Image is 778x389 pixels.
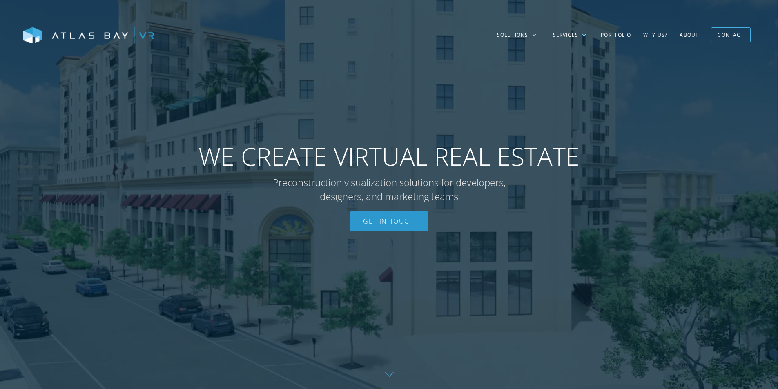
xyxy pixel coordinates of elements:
div: Contact [718,29,744,41]
img: Down further on page [385,372,394,377]
a: Why US? [637,23,673,47]
a: Portfolio [595,23,637,47]
a: Get In Touch [350,211,428,231]
img: Atlas Bay VR Logo [23,27,154,44]
div: Services [545,23,595,47]
div: Solutions [489,23,545,47]
div: Solutions [497,31,528,39]
a: About [673,23,705,47]
p: Preconstruction visualization solutions for developers, designers, and marketing teams [256,176,522,203]
span: WE CREATE VIRTUAL REAL ESTATE [198,142,580,171]
a: Contact [711,27,750,42]
div: Services [553,31,579,39]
